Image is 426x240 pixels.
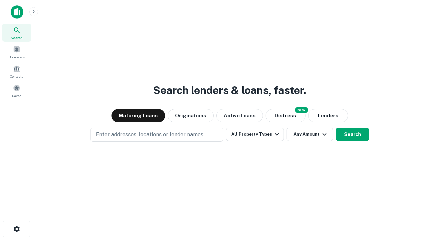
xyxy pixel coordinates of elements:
[11,5,23,19] img: capitalize-icon.png
[168,109,214,122] button: Originations
[216,109,263,122] button: Active Loans
[2,82,31,100] a: Saved
[153,82,306,98] h3: Search lenders & loans, faster.
[226,128,284,141] button: All Property Types
[295,107,308,113] div: NEW
[11,35,23,40] span: Search
[308,109,348,122] button: Lenders
[9,54,25,60] span: Borrowers
[10,74,23,79] span: Contacts
[12,93,22,98] span: Saved
[2,62,31,80] a: Contacts
[287,128,333,141] button: Any Amount
[393,187,426,219] iframe: Chat Widget
[2,43,31,61] a: Borrowers
[90,128,223,142] button: Enter addresses, locations or lender names
[266,109,306,122] button: Search distressed loans with lien and other non-mortgage details.
[2,24,31,42] a: Search
[336,128,369,141] button: Search
[111,109,165,122] button: Maturing Loans
[96,131,203,139] p: Enter addresses, locations or lender names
